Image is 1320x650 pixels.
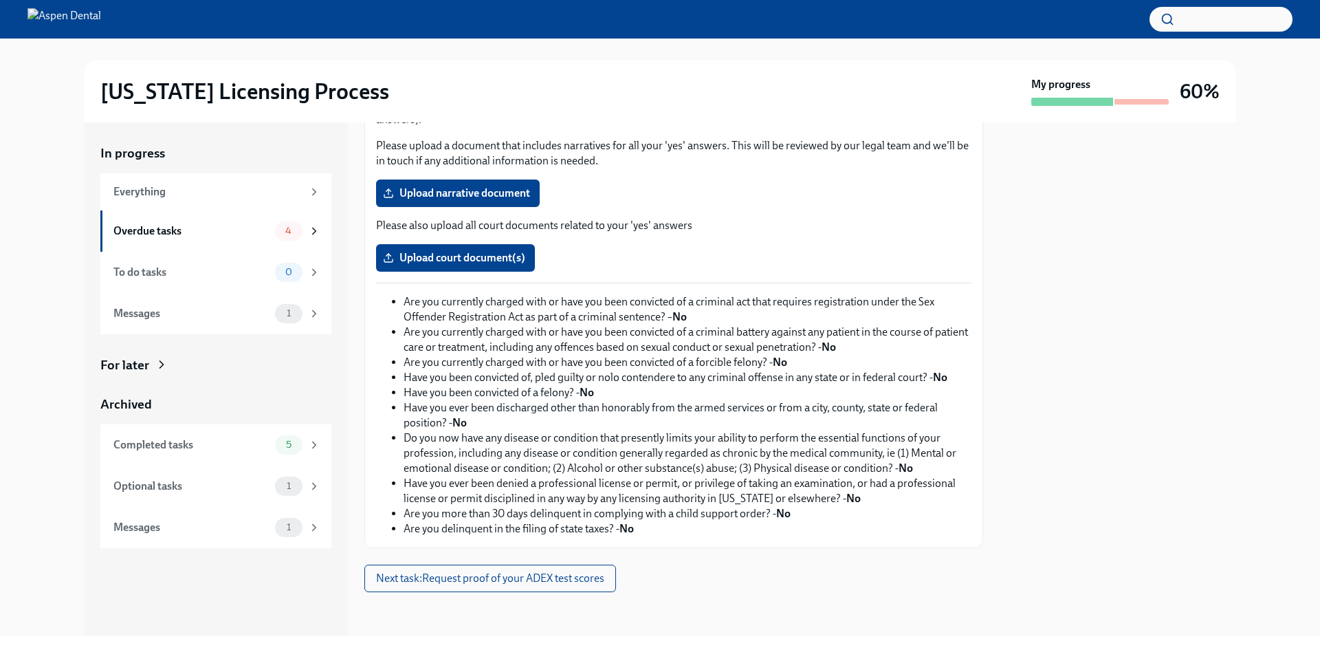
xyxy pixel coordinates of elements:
li: Are you currently charged with or have you been convicted of a forcible felony? - [404,355,971,370]
a: Everything [100,173,331,210]
span: 0 [277,267,300,277]
a: Messages1 [100,507,331,548]
strong: No [452,416,467,429]
div: Messages [113,306,269,321]
a: To do tasks0 [100,252,331,293]
li: Are you currently charged with or have you been convicted of a criminal act that requires registr... [404,294,971,325]
label: Upload court document(s) [376,244,535,272]
div: Optional tasks [113,479,269,494]
div: Overdue tasks [113,224,269,239]
strong: No [580,386,594,399]
li: Do you now have any disease or condition that presently limits your ability to perform the essent... [404,431,971,476]
strong: No [822,340,836,354]
p: Please upload a document that includes narratives for all your 'yes' answers. This will be review... [376,138,971,169]
a: For later [100,356,331,374]
span: Next task : Request proof of your ADEX test scores [376,572,604,585]
li: Have you ever been denied a professional license or permit, or privilege of taking an examination... [404,476,971,506]
button: Next task:Request proof of your ADEX test scores [364,565,616,592]
span: Upload narrative document [386,186,530,200]
a: Completed tasks5 [100,424,331,466]
div: For later [100,356,149,374]
a: Overdue tasks4 [100,210,331,252]
a: In progress [100,144,331,162]
div: To do tasks [113,265,269,280]
img: Aspen Dental [27,8,101,30]
li: Have you ever been discharged other than honorably from the armed services or from a city, county... [404,400,971,431]
strong: No [619,522,634,535]
span: 1 [278,481,299,491]
span: 4 [277,226,300,236]
li: Are you delinquent in the filing of state taxes? - [404,521,971,537]
strong: My progress [1031,77,1090,92]
span: Upload court document(s) [386,251,525,265]
strong: No [773,356,787,369]
p: Please also upload all court documents related to your 'yes' answers [376,218,971,233]
div: Messages [113,520,269,535]
a: Archived [100,396,331,413]
span: 5 [278,440,300,450]
h3: 60% [1180,79,1220,104]
li: Are you more than 30 days delinquent in complying with a child support order? - [404,506,971,521]
span: 1 [278,522,299,532]
label: Upload narrative document [376,180,540,207]
strong: No [899,462,913,475]
strong: No [776,507,791,520]
li: Have you been convicted of, pled guilty or nolo contendere to any criminal offense in any state o... [404,370,971,385]
a: Optional tasks1 [100,466,331,507]
div: Completed tasks [113,437,269,453]
li: Have you been convicted of a felony? - [404,385,971,400]
strong: No [846,492,861,505]
strong: No [672,310,687,323]
div: Everything [113,184,302,199]
a: Messages1 [100,293,331,334]
li: Are you currently charged with or have you been convicted of a criminal battery against any patie... [404,325,971,355]
span: 1 [278,308,299,318]
strong: No [933,371,947,384]
h2: [US_STATE] Licensing Process [100,78,389,105]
